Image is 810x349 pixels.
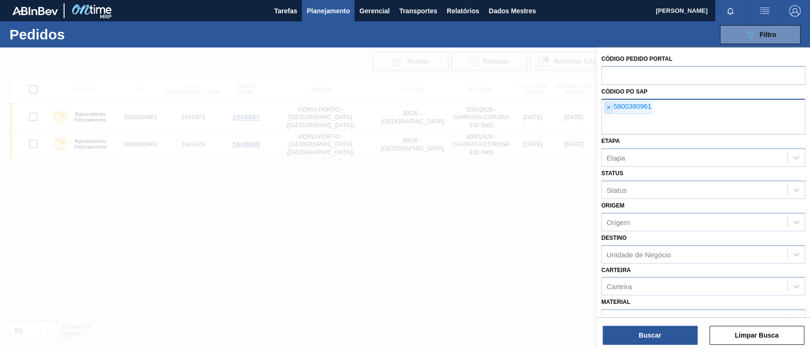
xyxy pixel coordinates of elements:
[601,235,626,241] font: Destino
[399,7,437,15] font: Transportes
[601,56,672,62] font: Código Pedido Portal
[601,88,647,95] font: Código PO SAP
[760,31,776,38] font: Filtro
[307,7,350,15] font: Planejamento
[720,25,801,44] button: Filtro
[601,138,620,144] font: Etapa
[715,4,745,18] button: Notificações
[601,267,631,274] font: Carteira
[359,7,390,15] font: Gerencial
[606,283,632,291] font: Carteira
[489,7,536,15] font: Dados Mestres
[606,154,625,162] font: Etapa
[606,218,630,226] font: Origem
[601,299,630,305] font: Material
[606,315,632,323] font: Material
[789,5,801,17] img: Sair
[656,7,708,14] font: [PERSON_NAME]
[9,27,65,42] font: Pedidos
[601,202,624,209] font: Origem
[12,7,58,15] img: TNhmsLtSVTkK8tSr43FrP2fwEKptu5GPRR3wAAAABJRU5ErkJggg==
[606,104,610,111] font: ×
[613,103,651,110] font: 5800380961
[447,7,479,15] font: Relatórios
[606,186,627,194] font: Status
[274,7,298,15] font: Tarefas
[601,170,623,177] font: Status
[759,5,770,17] img: ações do usuário
[606,250,671,258] font: Unidade de Negócio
